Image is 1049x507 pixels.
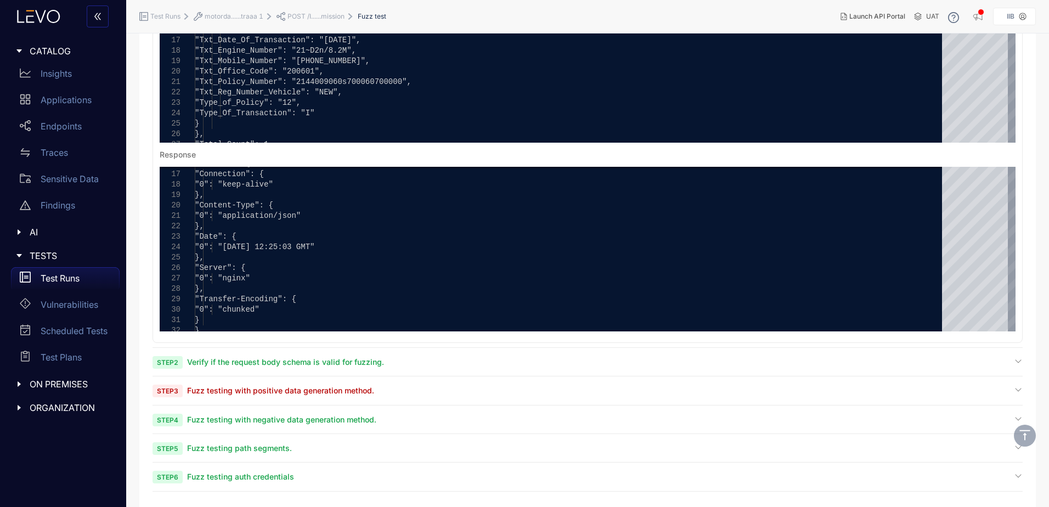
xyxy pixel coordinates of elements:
[153,356,183,369] span: Step 2
[195,67,324,76] span: "Txt_Office_Code": "200601",
[195,274,250,283] span: "0": "nginx"
[11,194,120,221] a: Findings
[187,443,292,453] span: Fuzz testing path segments.
[195,57,370,65] span: "Txt_Mobile_Number": "[PHONE_NUMBER]",
[195,253,204,262] span: },
[1018,429,1031,442] span: vertical-align-top
[160,46,181,56] div: 18
[160,284,181,294] div: 28
[160,35,181,46] div: 17
[41,300,98,309] p: Vulnerabilities
[195,140,273,149] span: "Total_Count": 1,
[30,403,111,413] span: ORGANIZATION
[15,404,23,412] span: caret-right
[160,87,181,98] div: 22
[30,379,111,389] span: ON PREMISES
[195,211,301,220] span: "0": "application/json"
[926,13,939,20] span: UAT
[7,396,120,419] div: ORGANIZATION
[160,108,181,119] div: 24
[195,243,314,251] span: "0": "[DATE] 12:25:03 GMT"
[195,232,236,241] span: "Date": {
[41,95,92,105] p: Applications
[195,284,204,293] span: },
[187,415,376,424] span: Fuzz testing with negative data generation method.
[150,13,181,20] span: Test Runs
[195,190,204,199] span: },
[388,77,411,86] span: 000",
[153,442,183,455] span: Step 5
[195,36,360,44] span: "Txt_Date_Of_Transaction": "[DATE]",
[11,63,120,89] a: Insights
[160,273,181,284] div: 27
[7,373,120,396] div: ON PREMISES
[287,13,345,20] span: POST /I......mission
[160,190,181,200] div: 19
[195,305,260,314] span: "0": "chunked"
[41,148,68,157] p: Traces
[93,12,102,22] span: double-left
[41,121,82,131] p: Endpoints
[195,46,356,55] span: "Txt_Engine_Number": "21~D2n/8.2M",
[195,222,204,230] span: },
[195,180,273,189] span: "0": "keep-alive"
[160,119,181,129] div: 25
[160,232,181,242] div: 23
[41,352,82,362] p: Test Plans
[195,77,388,86] span: "Txt_Policy_Number": "2144009060s700060700
[195,170,264,178] span: "Connection": {
[160,66,181,77] div: 20
[153,414,183,426] span: Step 4
[160,221,181,232] div: 22
[7,221,120,244] div: AI
[15,47,23,55] span: caret-right
[30,251,111,261] span: TESTS
[195,201,273,210] span: "Content-Type": {
[195,326,204,335] span: },
[187,472,294,481] span: Fuzz testing auth credentials
[160,325,181,336] div: 32
[20,200,31,211] span: warning
[195,109,314,117] span: "Type_Of_Transaction": "I"
[160,305,181,315] div: 30
[30,46,111,56] span: CATALOG
[11,320,120,346] a: Scheduled Tests
[153,385,183,397] span: Step 3
[11,294,120,320] a: Vulnerabilities
[160,200,181,211] div: 20
[1007,13,1014,20] p: IIB
[11,346,120,373] a: Test Plans
[358,13,386,20] span: Fuzz test
[160,77,181,87] div: 21
[160,56,181,66] div: 19
[30,227,111,237] span: AI
[195,98,301,107] span: "Type_of_Policy": "12",
[11,168,120,194] a: Sensitive Data
[160,294,181,305] div: 29
[187,357,384,367] span: Verify if the request body schema is valid for fuzzing.
[160,315,181,325] div: 31
[195,295,296,303] span: "Transfer-Encoding": {
[15,228,23,236] span: caret-right
[195,88,342,97] span: "Txt_Reg_Number_Vehicle": "NEW",
[7,40,120,63] div: CATALOG
[41,326,108,336] p: Scheduled Tests
[205,13,263,20] span: motorda......traaa 1
[160,252,181,263] div: 25
[187,386,374,395] span: Fuzz testing with positive data generation method.
[11,115,120,142] a: Endpoints
[195,263,245,272] span: "Server": {
[11,89,120,115] a: Applications
[195,119,199,128] span: }
[7,244,120,267] div: TESTS
[41,200,75,210] p: Findings
[41,69,72,78] p: Insights
[160,150,196,159] div: Response
[15,380,23,388] span: caret-right
[15,252,23,260] span: caret-right
[160,242,181,252] div: 24
[160,129,181,139] div: 26
[153,471,183,483] span: Step 6
[11,267,120,294] a: Test Runs
[160,169,181,179] div: 17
